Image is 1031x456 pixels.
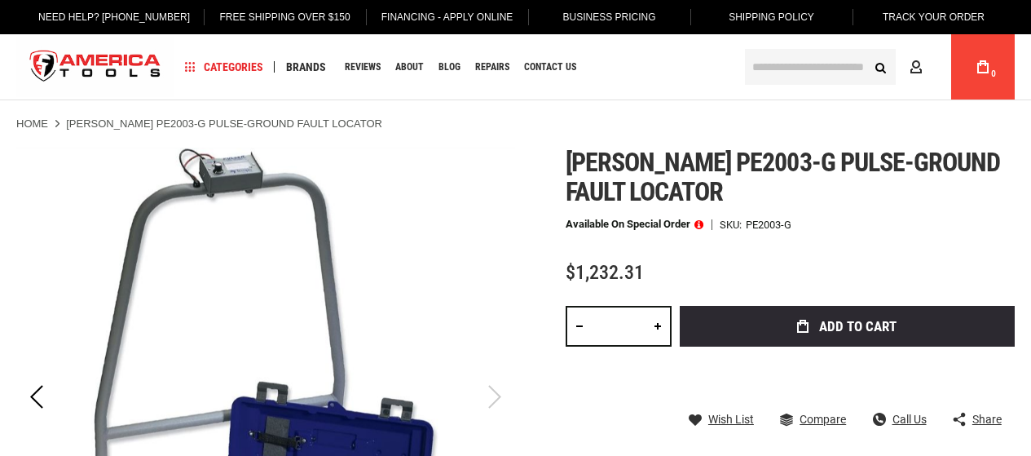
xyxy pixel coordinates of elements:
a: Categories [178,56,271,78]
strong: [PERSON_NAME] PE2003-G PULSE-GROUND FAULT LOCATOR [66,117,382,130]
a: About [388,56,431,78]
span: Share [972,414,1002,425]
span: Blog [438,62,460,72]
a: Blog [431,56,468,78]
span: Call Us [892,414,927,425]
button: Add to Cart [680,306,1015,347]
iframe: Secure express checkout frame [676,352,1018,431]
button: Search [865,51,896,82]
a: Compare [780,412,846,427]
a: Repairs [468,56,517,78]
a: Brands [279,56,333,78]
a: Home [16,117,48,131]
strong: SKU [720,219,746,230]
span: [PERSON_NAME] pe2003-g pulse-ground fault locator [566,147,1000,207]
a: Call Us [873,412,927,427]
a: Contact Us [517,56,584,78]
a: Reviews [337,56,388,78]
span: Reviews [345,62,381,72]
img: America Tools [16,37,174,98]
a: Wish List [689,412,754,427]
span: Add to Cart [819,320,897,334]
span: Contact Us [524,62,576,72]
p: Available on Special Order [566,219,703,230]
span: Compare [800,414,846,425]
div: PE2003-G [746,219,791,230]
span: Shipping Policy [729,11,814,23]
span: Repairs [475,62,509,72]
span: $1,232.31 [566,261,644,284]
span: Categories [185,61,263,73]
span: Brands [286,61,326,73]
span: Wish List [708,414,754,425]
span: About [395,62,424,72]
a: store logo [16,37,174,98]
span: 0 [991,69,996,78]
a: 0 [967,34,998,100]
